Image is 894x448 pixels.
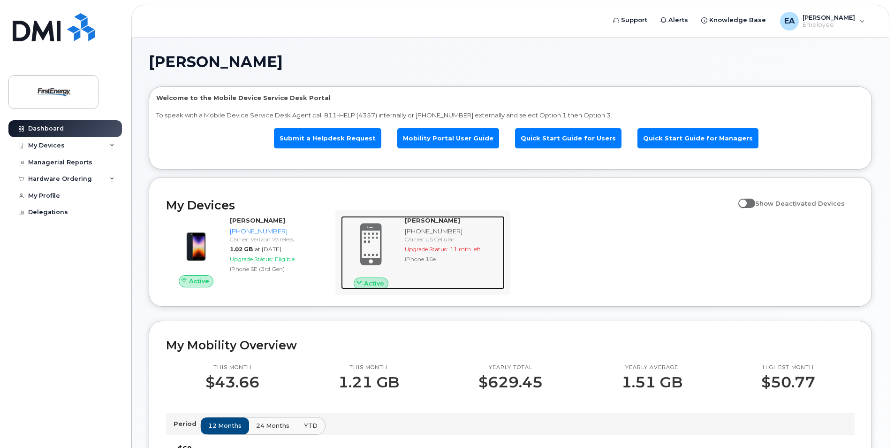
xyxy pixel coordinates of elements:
span: at [DATE] [255,246,281,253]
span: YTD [304,421,318,430]
div: Carrier: US Cellular [405,235,501,243]
p: Highest month [761,364,815,371]
span: Upgrade Status: [230,255,273,263]
h2: My Devices [166,198,734,212]
a: Quick Start Guide for Users [515,128,621,148]
span: Eligible [275,255,295,263]
div: [PHONE_NUMBER] [405,227,501,236]
strong: [PERSON_NAME] [405,216,460,224]
input: Show Deactivated Devices [738,194,746,202]
p: 1.21 GB [338,374,399,391]
span: 1.02 GB [230,246,253,253]
img: image20231002-3703462-1angbar.jpeg [174,221,219,266]
span: [PERSON_NAME] [149,55,283,69]
span: Active [189,277,209,286]
p: Welcome to the Mobile Device Service Desk Portal [156,93,864,102]
h2: My Mobility Overview [166,338,855,352]
span: Active [364,279,384,288]
span: 24 months [256,421,289,430]
span: Upgrade Status: [405,246,448,253]
div: iPhone SE (3rd Gen) [230,265,326,273]
iframe: Messenger Launcher [853,407,887,441]
p: Period [174,419,200,428]
p: This month [205,364,259,371]
div: [PHONE_NUMBER] [230,227,326,236]
a: Quick Start Guide for Managers [637,128,758,148]
p: 1.51 GB [621,374,682,391]
p: This month [338,364,399,371]
p: Yearly average [621,364,682,371]
span: Show Deactivated Devices [755,200,845,207]
a: Active[PERSON_NAME][PHONE_NUMBER]Carrier: US CellularUpgrade Status:11 mth leftiPhone 16e [341,216,505,289]
a: Active[PERSON_NAME][PHONE_NUMBER]Carrier: Verizon Wireless1.02 GBat [DATE]Upgrade Status:Eligible... [166,216,330,287]
p: $43.66 [205,374,259,391]
p: $629.45 [478,374,543,391]
span: 11 mth left [450,246,481,253]
p: $50.77 [761,374,815,391]
strong: [PERSON_NAME] [230,216,285,224]
div: Carrier: Verizon Wireless [230,235,326,243]
a: Mobility Portal User Guide [397,128,499,148]
p: To speak with a Mobile Device Service Desk Agent call 811-HELP (4357) internally or [PHONE_NUMBER... [156,111,864,120]
p: Yearly total [478,364,543,371]
a: Submit a Helpdesk Request [274,128,381,148]
div: iPhone 16e [405,255,501,263]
